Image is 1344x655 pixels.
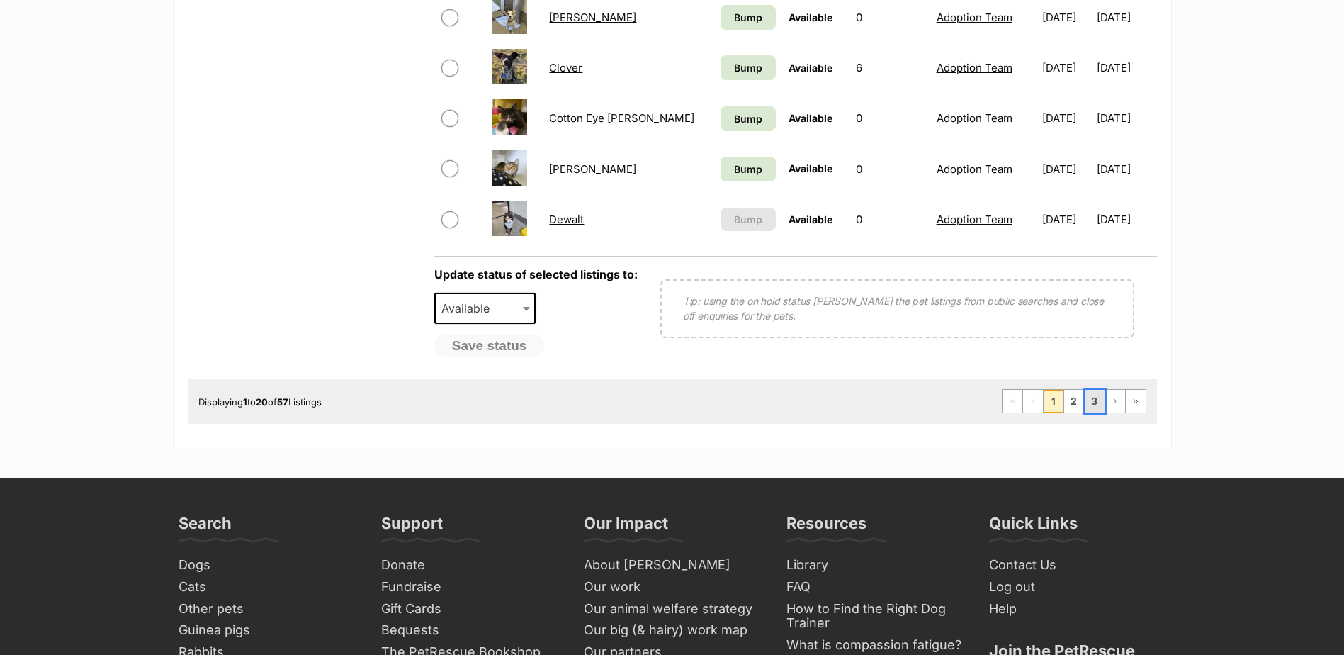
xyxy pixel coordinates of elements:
[375,620,564,642] a: Bequests
[789,213,832,225] span: Available
[1097,43,1156,92] td: [DATE]
[1044,390,1063,413] span: Page 1
[721,157,775,181] a: Bump
[781,554,969,576] a: Library
[173,620,361,642] a: Guinea pigs
[243,396,247,408] strong: 1
[983,576,1172,598] a: Log out
[1085,390,1105,413] a: Page 3
[937,111,1012,125] a: Adoption Team
[549,11,636,24] a: [PERSON_NAME]
[1002,389,1146,413] nav: Pagination
[375,598,564,620] a: Gift Cards
[578,598,767,620] a: Our animal welfare strategy
[1126,390,1146,413] a: Last page
[1097,94,1156,142] td: [DATE]
[436,298,504,318] span: Available
[375,576,564,598] a: Fundraise
[989,513,1078,542] h3: Quick Links
[937,162,1012,176] a: Adoption Team
[937,61,1012,74] a: Adoption Team
[721,55,775,80] a: Bump
[549,61,582,74] a: Clover
[850,94,929,142] td: 0
[1023,390,1043,413] span: Previous page
[734,111,762,126] span: Bump
[578,554,767,576] a: About [PERSON_NAME]
[434,335,545,357] button: Save status
[549,213,584,226] a: Dewalt
[434,267,638,281] label: Update status of selected listings to:
[721,5,775,30] a: Bump
[1037,195,1095,244] td: [DATE]
[850,195,929,244] td: 0
[173,554,361,576] a: Dogs
[584,513,668,542] h3: Our Impact
[549,111,694,125] a: Cotton Eye [PERSON_NAME]
[850,145,929,194] td: 0
[578,576,767,598] a: Our work
[1097,145,1156,194] td: [DATE]
[937,213,1012,226] a: Adoption Team
[549,162,636,176] a: [PERSON_NAME]
[683,293,1112,323] p: Tip: using the on hold status [PERSON_NAME] the pet listings from public searches and close off e...
[1037,43,1095,92] td: [DATE]
[1037,145,1095,194] td: [DATE]
[1064,390,1084,413] a: Page 2
[381,513,443,542] h3: Support
[734,10,762,25] span: Bump
[1003,390,1022,413] span: First page
[789,11,832,23] span: Available
[1105,390,1125,413] a: Next page
[277,396,288,408] strong: 57
[173,598,361,620] a: Other pets
[781,576,969,598] a: FAQ
[937,11,1012,24] a: Adoption Team
[198,396,322,408] span: Displaying to of Listings
[1037,94,1095,142] td: [DATE]
[434,293,536,324] span: Available
[789,162,832,174] span: Available
[173,576,361,598] a: Cats
[179,513,232,542] h3: Search
[786,513,866,542] h3: Resources
[734,60,762,75] span: Bump
[721,208,775,231] button: Bump
[789,112,832,124] span: Available
[578,620,767,642] a: Our big (& hairy) work map
[734,212,762,227] span: Bump
[256,396,268,408] strong: 20
[375,554,564,576] a: Donate
[789,62,832,74] span: Available
[781,598,969,634] a: How to Find the Right Dog Trainer
[721,106,775,131] a: Bump
[1097,195,1156,244] td: [DATE]
[983,554,1172,576] a: Contact Us
[983,598,1172,620] a: Help
[734,162,762,177] span: Bump
[850,43,929,92] td: 6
